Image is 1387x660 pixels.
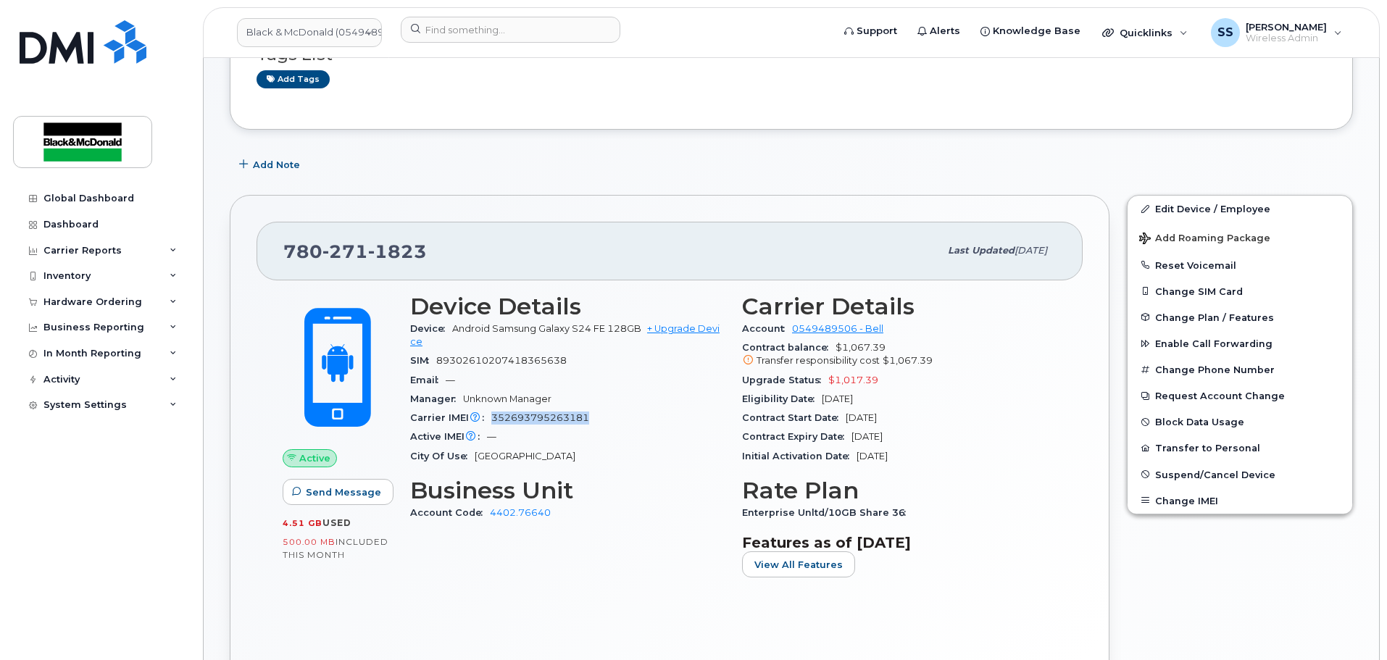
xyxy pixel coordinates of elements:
[1155,469,1275,480] span: Suspend/Cancel Device
[322,241,368,262] span: 271
[410,293,725,319] h3: Device Details
[283,536,388,560] span: included this month
[237,18,382,47] a: Black & McDonald (0549489506)
[1128,409,1352,435] button: Block Data Usage
[1128,356,1352,383] button: Change Phone Number
[410,393,463,404] span: Manager
[742,323,792,334] span: Account
[1217,24,1233,41] span: SS
[742,342,1057,368] span: $1,067.39
[487,431,496,442] span: —
[257,46,1326,64] h3: Tags List
[463,393,551,404] span: Unknown Manager
[401,17,620,43] input: Find something...
[1128,330,1352,356] button: Enable Call Forwarding
[368,241,427,262] span: 1823
[1120,27,1173,38] span: Quicklinks
[970,17,1091,46] a: Knowledge Base
[907,17,970,46] a: Alerts
[253,158,300,172] span: Add Note
[1155,312,1274,322] span: Change Plan / Features
[742,534,1057,551] h3: Features as of [DATE]
[1128,222,1352,252] button: Add Roaming Package
[742,412,846,423] span: Contract Start Date
[742,477,1057,504] h3: Rate Plan
[1128,304,1352,330] button: Change Plan / Features
[757,355,880,366] span: Transfer responsibility cost
[1128,278,1352,304] button: Change SIM Card
[230,151,312,177] button: Add Note
[1128,461,1352,488] button: Suspend/Cancel Device
[742,342,836,353] span: Contract balance
[410,355,436,366] span: SIM
[742,431,851,442] span: Contract Expiry Date
[742,375,828,385] span: Upgrade Status
[410,507,490,518] span: Account Code
[742,551,855,577] button: View All Features
[742,451,857,461] span: Initial Activation Date
[306,485,381,499] span: Send Message
[993,24,1080,38] span: Knowledge Base
[322,517,351,528] span: used
[491,412,589,423] span: 352693795263181
[1128,196,1352,222] a: Edit Device / Employee
[1128,435,1352,461] button: Transfer to Personal
[436,355,567,366] span: 89302610207418365638
[754,558,843,572] span: View All Features
[410,431,487,442] span: Active IMEI
[299,451,330,465] span: Active
[883,355,933,366] span: $1,067.39
[452,323,641,334] span: Android Samsung Galaxy S24 FE 128GB
[1128,488,1352,514] button: Change IMEI
[1246,21,1327,33] span: [PERSON_NAME]
[410,412,491,423] span: Carrier IMEI
[1128,383,1352,409] button: Request Account Change
[828,375,878,385] span: $1,017.39
[846,412,877,423] span: [DATE]
[490,507,551,518] a: 4402.76640
[851,431,883,442] span: [DATE]
[1139,233,1270,246] span: Add Roaming Package
[742,507,913,518] span: Enterprise Unltd/10GB Share 36
[1092,18,1198,47] div: Quicklinks
[742,393,822,404] span: Eligibility Date
[1015,245,1047,256] span: [DATE]
[822,393,853,404] span: [DATE]
[1201,18,1352,47] div: Samantha Shandera
[283,518,322,528] span: 4.51 GB
[283,479,393,505] button: Send Message
[857,24,897,38] span: Support
[792,323,883,334] a: 0549489506 - Bell
[257,70,330,88] a: Add tags
[857,451,888,461] span: [DATE]
[410,375,446,385] span: Email
[948,245,1015,256] span: Last updated
[475,451,575,461] span: [GEOGRAPHIC_DATA]
[1155,338,1273,349] span: Enable Call Forwarding
[410,323,452,334] span: Device
[283,537,336,547] span: 500.00 MB
[930,24,960,38] span: Alerts
[410,477,725,504] h3: Business Unit
[1128,252,1352,278] button: Reset Voicemail
[834,17,907,46] a: Support
[1246,33,1327,44] span: Wireless Admin
[283,241,427,262] span: 780
[446,375,455,385] span: —
[742,293,1057,319] h3: Carrier Details
[410,451,475,461] span: City Of Use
